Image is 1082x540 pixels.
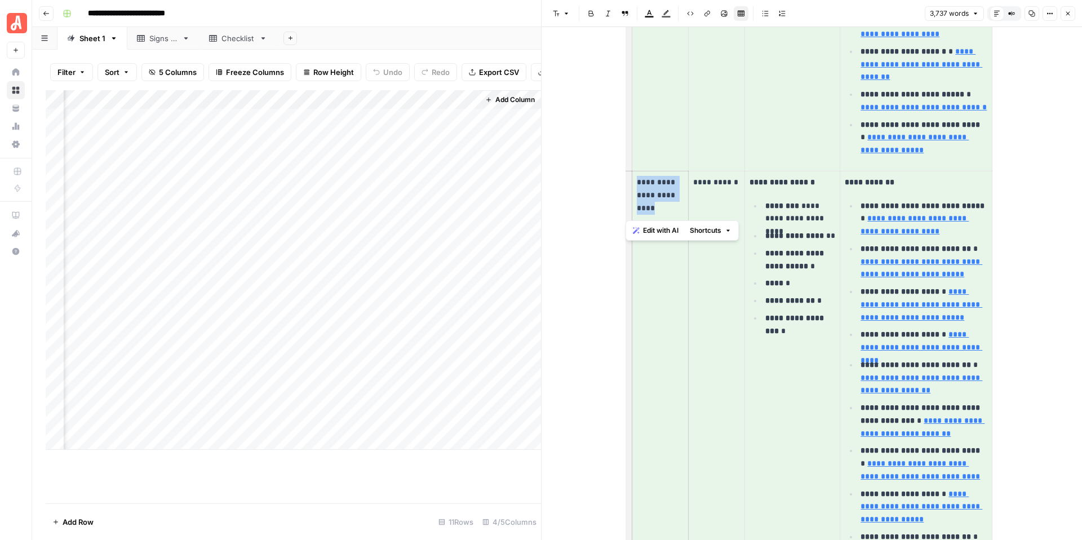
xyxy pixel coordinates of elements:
[383,67,402,78] span: Undo
[97,63,137,81] button: Sort
[7,81,25,99] a: Browse
[199,27,277,50] a: Checklist
[925,6,984,21] button: 3,737 words
[7,13,27,33] img: Angi Logo
[46,513,100,531] button: Add Row
[57,67,76,78] span: Filter
[141,63,204,81] button: 5 Columns
[296,63,361,81] button: Row Height
[7,117,25,135] a: Usage
[79,33,105,44] div: Sheet 1
[57,27,127,50] a: Sheet 1
[478,513,541,531] div: 4/5 Columns
[7,224,25,242] button: What's new?
[127,27,199,50] a: Signs of
[414,63,457,81] button: Redo
[105,67,119,78] span: Sort
[930,8,969,19] span: 3,737 words
[7,99,25,117] a: Your Data
[481,92,539,107] button: Add Column
[7,135,25,153] a: Settings
[495,95,535,105] span: Add Column
[159,67,197,78] span: 5 Columns
[643,225,679,236] span: Edit with AI
[7,242,25,260] button: Help + Support
[7,206,25,224] a: AirOps Academy
[7,9,25,37] button: Workspace: Angi
[7,225,24,242] div: What's new?
[7,63,25,81] a: Home
[313,67,354,78] span: Row Height
[366,63,410,81] button: Undo
[50,63,93,81] button: Filter
[221,33,255,44] div: Checklist
[685,223,736,238] button: Shortcuts
[628,223,683,238] button: Edit with AI
[226,67,284,78] span: Freeze Columns
[462,63,526,81] button: Export CSV
[434,513,478,531] div: 11 Rows
[690,225,721,236] span: Shortcuts
[209,63,291,81] button: Freeze Columns
[479,67,519,78] span: Export CSV
[432,67,450,78] span: Redo
[63,516,94,528] span: Add Row
[149,33,178,44] div: Signs of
